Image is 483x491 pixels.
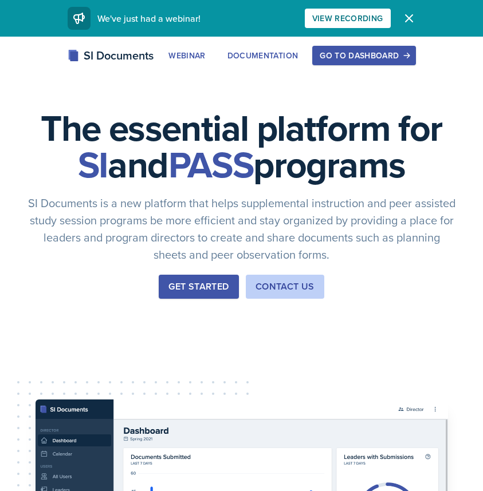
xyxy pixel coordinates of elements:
[256,280,315,294] div: Contact Us
[68,47,154,64] div: SI Documents
[161,46,213,65] button: Webinar
[227,51,299,60] div: Documentation
[168,51,205,60] div: Webinar
[305,9,391,28] button: View Recording
[320,51,408,60] div: Go to Dashboard
[312,14,383,23] div: View Recording
[97,12,201,25] span: We've just had a webinar!
[220,46,306,65] button: Documentation
[168,280,229,294] div: Get Started
[246,275,324,299] button: Contact Us
[159,275,238,299] button: Get Started
[312,46,415,65] button: Go to Dashboard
